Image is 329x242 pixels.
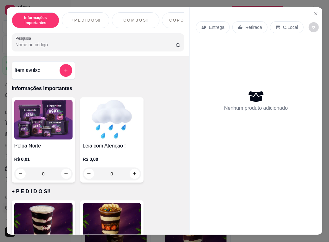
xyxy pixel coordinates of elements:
img: product-image [14,100,73,140]
input: Pesquisa [16,42,176,48]
p: C.Local [283,24,298,30]
button: increase-product-quantity [61,169,71,179]
button: decrease-product-quantity [16,169,26,179]
button: Close [311,9,321,19]
button: decrease-product-quantity [84,169,94,179]
h4: Leia com Atenção ! [83,142,141,150]
p: R$ 0,00 [83,156,141,162]
img: product-image [83,100,141,140]
p: Informações Importantes [17,15,54,25]
label: Pesquisa [16,36,33,41]
p: + P E D I D O S!! [71,18,100,23]
button: decrease-product-quantity [309,22,319,32]
p: Nenhum produto adicionado [224,104,288,112]
p: Informações Importantes [12,85,184,92]
p: Retirada [245,24,262,30]
button: add-separate-item [60,64,72,77]
button: increase-product-quantity [130,169,140,179]
p: C O M B O S!! [123,18,148,23]
p: C O P O S - 300ML [169,18,202,23]
p: Entrega [209,24,224,30]
h4: Item avulso [15,67,41,74]
p: R$ 0,01 [14,156,73,162]
p: + P E D I D O S!! [12,188,184,195]
h4: Polpa Norte [14,142,73,150]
